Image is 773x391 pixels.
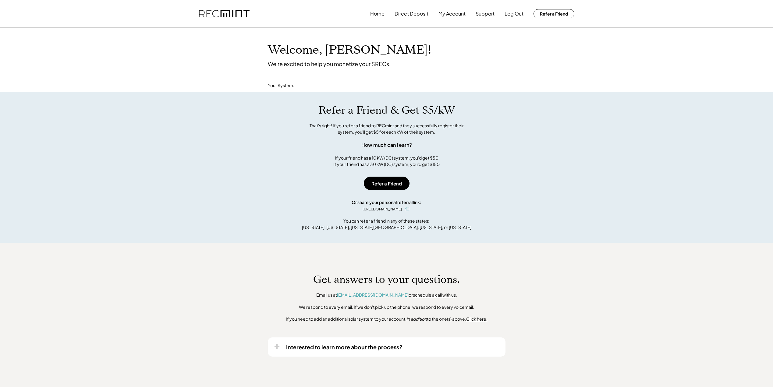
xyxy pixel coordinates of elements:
[505,8,523,20] button: Log Out
[286,316,488,322] div: If you need to add an additional solar system to your account, to the one(s) above,
[337,292,409,298] a: [EMAIL_ADDRESS][DOMAIN_NAME]
[534,9,574,18] button: Refer a Friend
[361,141,412,149] div: How much can I earn?
[268,83,294,89] div: Your System:
[406,316,427,322] em: in addition
[302,218,471,231] div: You can refer a friend in any of these states: [US_STATE], [US_STATE], [US_STATE][GEOGRAPHIC_DATA...
[438,8,466,20] button: My Account
[299,304,474,310] div: We respond to every email. If we don't pick up the phone, we respond to every voicemail.
[476,8,495,20] button: Support
[268,43,431,57] h1: Welcome, [PERSON_NAME]!
[364,177,410,190] button: Refer a Friend
[395,8,428,20] button: Direct Deposit
[370,8,385,20] button: Home
[286,343,402,350] div: Interested to learn more about the process?
[316,292,457,298] div: Email us at or .
[313,273,460,286] h1: Get answers to your questions.
[199,10,250,18] img: recmint-logotype%403x.png
[318,104,455,117] h1: Refer a Friend & Get $5/kW
[413,292,456,298] a: schedule a call with us
[466,316,488,322] u: Click here.
[333,155,440,167] div: If your friend has a 10 kW (DC) system, you'd get $50 If your friend has a 30 kW (DC) system, you...
[352,199,421,206] div: Or share your personal referral link:
[403,206,411,213] button: click to copy
[363,206,402,212] div: [URL][DOMAIN_NAME]
[303,122,470,135] div: That's right! If you refer a friend to RECmint and they successfully register their system, you'l...
[268,60,391,67] div: We're excited to help you monetize your SRECs.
